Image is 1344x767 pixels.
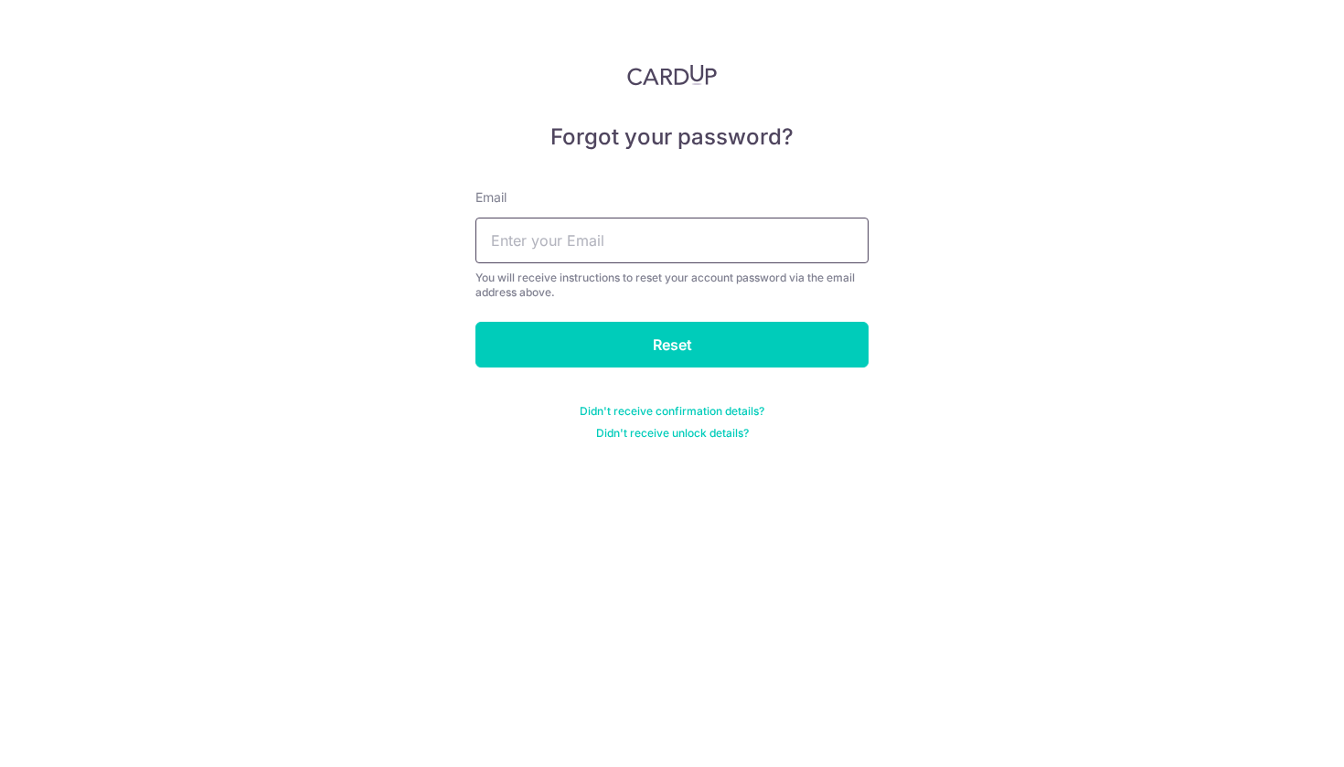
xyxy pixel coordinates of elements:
[475,188,507,207] label: Email
[475,322,869,368] input: Reset
[475,218,869,263] input: Enter your Email
[475,123,869,152] h5: Forgot your password?
[580,404,764,419] a: Didn't receive confirmation details?
[475,271,869,300] div: You will receive instructions to reset your account password via the email address above.
[596,426,749,441] a: Didn't receive unlock details?
[627,64,717,86] img: CardUp Logo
